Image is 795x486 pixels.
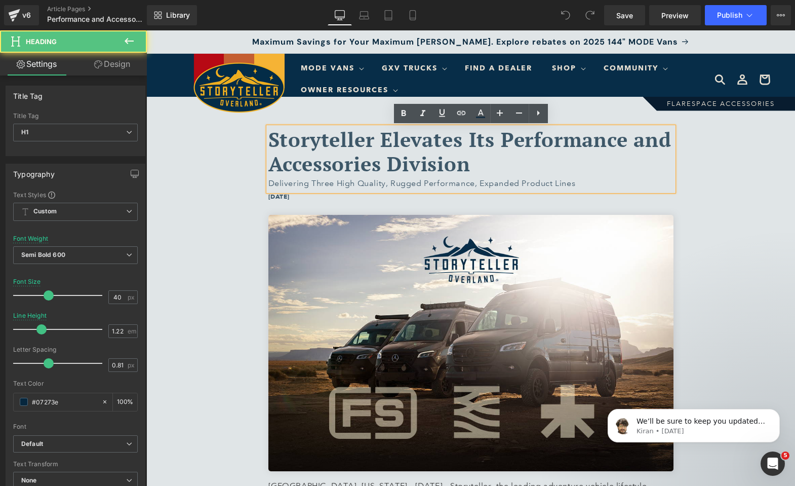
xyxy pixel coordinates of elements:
[20,9,33,22] div: v6
[555,5,576,25] button: Undo
[122,95,525,147] span: Storyteller Elevates Its Performance and Accessories Division
[705,5,767,25] button: Publish
[166,11,190,20] span: Library
[563,38,585,60] summary: Search
[13,235,48,242] div: Font Weight
[47,15,144,23] span: Performance and Accessories
[406,33,430,43] span: Shop
[113,393,137,411] div: %
[717,11,742,19] span: Publish
[761,452,785,476] iframe: Intercom live chat
[401,5,425,25] a: Mobile
[661,10,689,21] span: Preview
[771,5,791,25] button: More
[21,251,65,258] b: Semi Bold 600
[122,161,527,172] h6: [DATE]
[13,461,138,468] div: Text Transform
[47,5,164,13] a: Article Pages
[13,312,47,319] div: Line Height
[13,380,138,387] div: Text Color
[319,33,386,43] span: Find a Dealer
[229,27,305,49] summary: GXV Trucks
[616,10,633,21] span: Save
[32,396,97,407] input: Color
[580,5,600,25] button: Redo
[10,5,639,18] p: Maximum Savings for Your Maximum [PERSON_NAME]. Explore rebates on 2025 144" MODE Vans
[451,27,526,49] summary: Community
[649,5,701,25] a: Preview
[128,294,136,301] span: px
[154,55,242,64] span: Owner Resources
[47,23,138,83] img: Storyteller Overland
[13,86,43,100] div: Title Tag
[13,423,138,430] div: Font
[128,328,136,334] span: em
[781,452,789,460] span: 5
[457,33,512,43] span: Community
[21,476,37,484] b: None
[235,33,291,43] span: GXV Trucks
[13,278,41,285] div: Font Size
[122,146,527,161] div: Delivering Three High Quality, Rugged Performance, Expanded Product Lines
[312,27,392,49] a: Find a Dealer
[148,49,256,70] summary: Owner Resources
[13,191,138,199] div: Text Styles
[13,164,55,178] div: Typography
[21,440,43,448] i: Default
[154,33,208,43] span: MODE Vans
[128,362,136,368] span: px
[13,113,138,120] div: Title Tag
[21,128,28,136] b: H1
[328,5,352,25] a: Desktop
[352,5,376,25] a: Laptop
[592,388,795,459] iframe: Intercom notifications message
[148,27,222,49] summary: MODE Vans
[147,5,197,25] a: New Library
[13,346,138,353] div: Letter Spacing
[376,5,401,25] a: Tablet
[75,53,149,76] a: Design
[400,27,444,49] summary: Shop
[33,207,57,216] b: Custom
[26,38,57,46] span: Heading
[4,5,39,25] a: v6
